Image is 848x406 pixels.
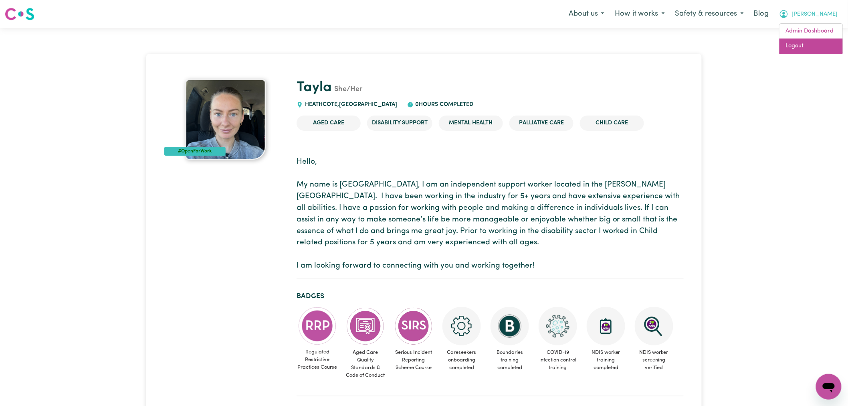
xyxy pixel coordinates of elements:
[345,345,386,383] span: Aged Care Quality Standards & Code of Conduct
[779,39,843,54] a: Logout
[563,6,610,22] button: About us
[635,307,673,345] img: NDIS Worker Screening Verified
[580,116,644,131] li: Child care
[297,81,332,95] a: Tayla
[539,307,577,345] img: CS Academy: COVID-19 Infection Control Training course completed
[537,345,579,375] span: COVID-19 infection control training
[367,116,432,131] li: Disability Support
[442,307,481,345] img: CS Academy: Careseekers Onboarding course completed
[332,86,362,93] span: She/Her
[633,345,675,375] span: NDIS worker screening verified
[441,345,483,375] span: Careseekers onboarding completed
[792,10,838,19] span: [PERSON_NAME]
[439,116,503,131] li: Mental Health
[587,307,625,345] img: CS Academy: Introduction to NDIS Worker Training course completed
[297,345,338,375] span: Regulated Restrictive Practices Course
[610,6,670,22] button: How it works
[297,156,684,272] p: Hello, My name is [GEOGRAPHIC_DATA], I am an independent support worker located in the [PERSON_NA...
[186,79,266,160] img: Tayla
[303,101,398,108] span: HEATHCOTE , [GEOGRAPHIC_DATA]
[298,307,337,345] img: CS Academy: Regulated Restrictive Practices course completed
[509,116,573,131] li: Palliative care
[164,147,226,156] div: #OpenForWork
[779,23,843,54] div: My Account
[491,307,529,345] img: CS Academy: Boundaries in care and support work course completed
[393,345,434,375] span: Serious Incident Reporting Scheme Course
[164,79,287,160] a: Tayla's profile picture'#OpenForWork
[774,6,843,22] button: My Account
[749,5,774,23] a: Blog
[585,345,627,375] span: NDIS worker training completed
[5,7,34,21] img: Careseekers logo
[779,24,843,39] a: Admin Dashboard
[297,292,684,300] h2: Badges
[394,307,433,345] img: CS Academy: Serious Incident Reporting Scheme course completed
[670,6,749,22] button: Safety & resources
[816,374,842,400] iframe: Button to launch messaging window
[297,116,361,131] li: Aged Care
[414,101,474,108] span: 0 hours completed
[489,345,531,375] span: Boundaries training completed
[346,307,385,345] img: CS Academy: Aged Care Quality Standards & Code of Conduct course completed
[5,5,34,23] a: Careseekers logo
